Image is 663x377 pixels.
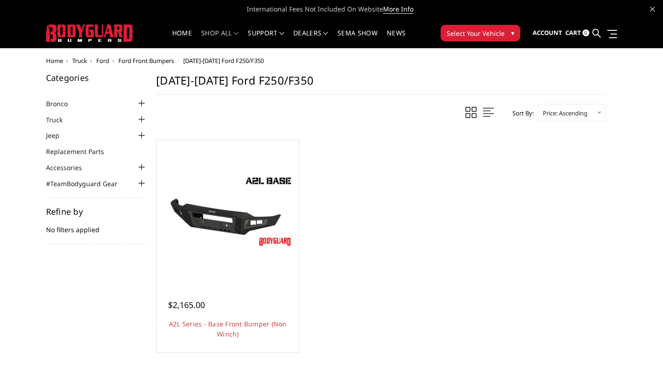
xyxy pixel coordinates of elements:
a: Home [46,57,63,65]
span: Cart [565,29,581,37]
a: Account [533,21,562,46]
span: Account [533,29,562,37]
a: A2L Series - Base Front Bumper (Non Winch) [169,320,287,338]
a: Jeep [46,131,71,140]
label: Sort By: [507,106,534,120]
a: Home [172,30,192,48]
a: #TeamBodyguard Gear [46,179,129,188]
span: 0 [582,29,589,36]
a: Ford Front Bumpers [118,57,174,65]
a: News [387,30,406,48]
a: Truck [46,115,74,125]
span: [DATE]-[DATE] Ford F250/F350 [183,57,264,65]
a: Support [248,30,284,48]
a: Accessories [46,163,93,172]
h5: Categories [46,74,147,82]
span: ▾ [511,28,514,38]
a: Cart 0 [565,21,589,46]
a: Ford [96,57,109,65]
h1: [DATE]-[DATE] Ford F250/F350 [156,74,605,95]
a: shop all [201,30,238,48]
a: Truck [72,57,87,65]
span: Select Your Vehicle [447,29,505,38]
h5: Refine by [46,207,147,216]
a: More Info [383,5,413,14]
a: SEMA Show [337,30,378,48]
img: BODYGUARD BUMPERS [46,24,134,41]
a: Bronco [46,99,79,109]
div: No filters applied [46,207,147,244]
a: A2L Series - Base Front Bumper (Non Winch) A2L Series - Base Front Bumper (Non Winch) [159,143,297,280]
a: Replacement Parts [46,147,116,156]
button: Select Your Vehicle [441,25,520,41]
span: $2,165.00 [168,299,205,310]
a: Dealers [293,30,328,48]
